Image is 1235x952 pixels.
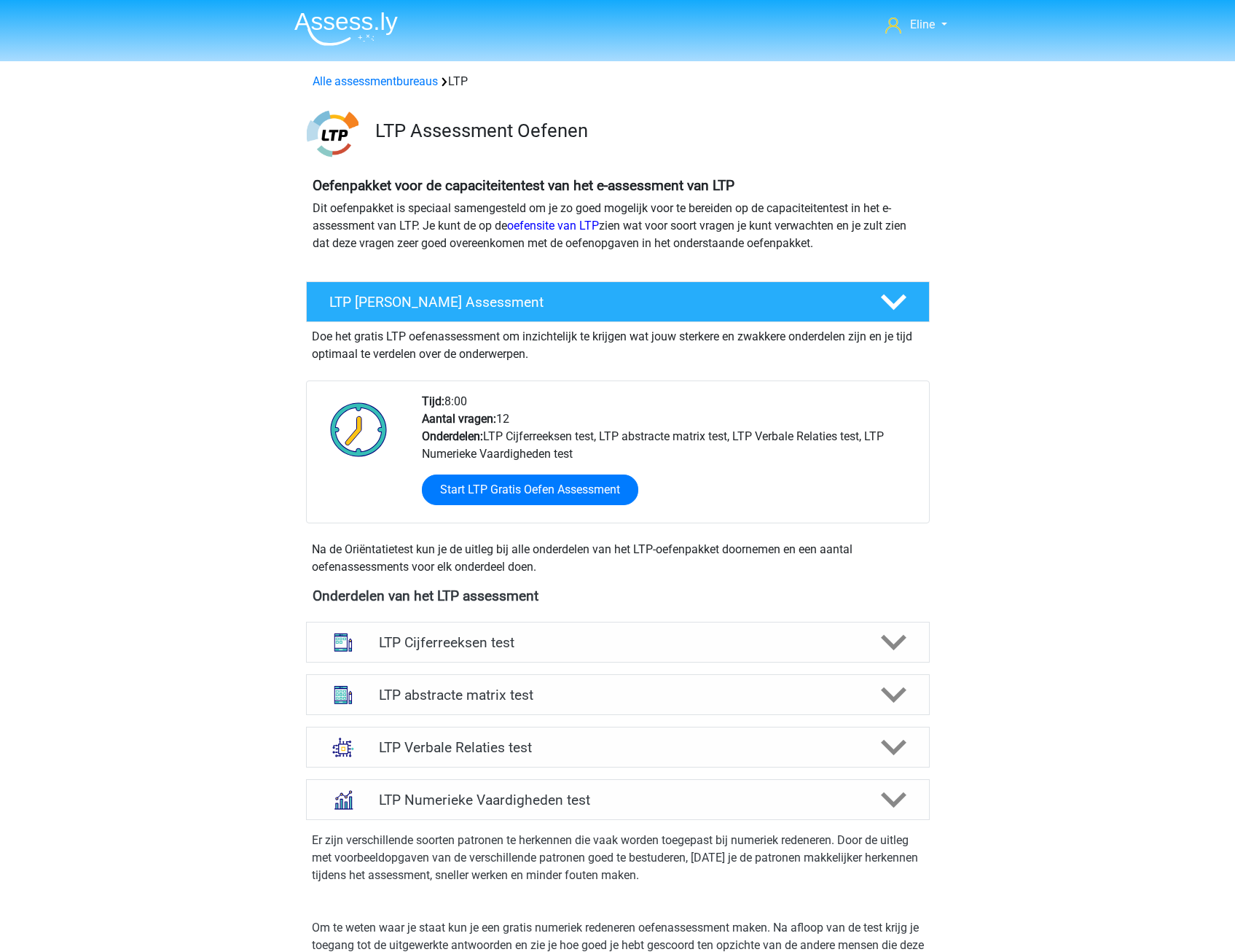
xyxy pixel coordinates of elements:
img: Assessly [294,12,398,46]
img: Klok [322,393,396,466]
a: abstracte matrices LTP abstracte matrix test [300,674,936,715]
span: Eline [910,17,935,31]
b: Oefenpakket voor de capaciteitentest van het e-assessment van LTP [313,177,734,194]
div: Na de Oriëntatietest kun je de uitleg bij alle onderdelen van het LTP-oefenpakket doornemen en ee... [306,541,930,576]
h4: LTP Numerieke Vaardigheden test [379,792,856,808]
h4: LTP Cijferreeksen test [379,634,856,651]
a: analogieen LTP Verbale Relaties test [300,727,936,768]
h4: LTP [PERSON_NAME] Assessment [329,294,857,311]
b: Onderdelen: [422,429,483,443]
a: numeriek redeneren LTP Numerieke Vaardigheden test [300,779,936,820]
a: oefensite van LTP [507,219,599,233]
a: Eline [879,16,952,34]
a: cijferreeksen LTP Cijferreeksen test [300,622,936,663]
b: Tijd: [422,394,444,408]
div: LTP [307,73,929,90]
h4: Onderdelen van het LTP assessment [313,588,923,604]
img: abstracte matrices [324,676,362,714]
h3: LTP Assessment Oefenen [375,120,918,142]
a: LTP [PERSON_NAME] Assessment [300,281,936,322]
img: analogieen [324,728,362,766]
div: 8:00 12 LTP Cijferreeksen test, LTP abstracte matrix test, LTP Verbale Relaties test, LTP Numerie... [411,393,928,523]
img: numeriek redeneren [324,781,362,819]
div: Doe het gratis LTP oefenassessment om inzichtelijk te krijgen wat jouw sterkere en zwakkere onder... [306,322,930,363]
p: Dit oefenpakket is speciaal samengesteld om je zo goed mogelijk voor te bereiden op de capaciteit... [313,200,923,252]
img: cijferreeksen [324,623,362,661]
b: Aantal vragen: [422,412,496,426]
a: Alle assessmentbureaus [313,74,438,88]
p: Er zijn verschillende soorten patronen te herkennen die vaak worden toegepast bij numeriek redene... [312,832,924,884]
img: ltp.png [307,108,358,160]
a: Start LTP Gratis Oefen Assessment [422,475,638,505]
h4: LTP Verbale Relaties test [379,739,856,756]
h4: LTP abstracte matrix test [379,687,856,703]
